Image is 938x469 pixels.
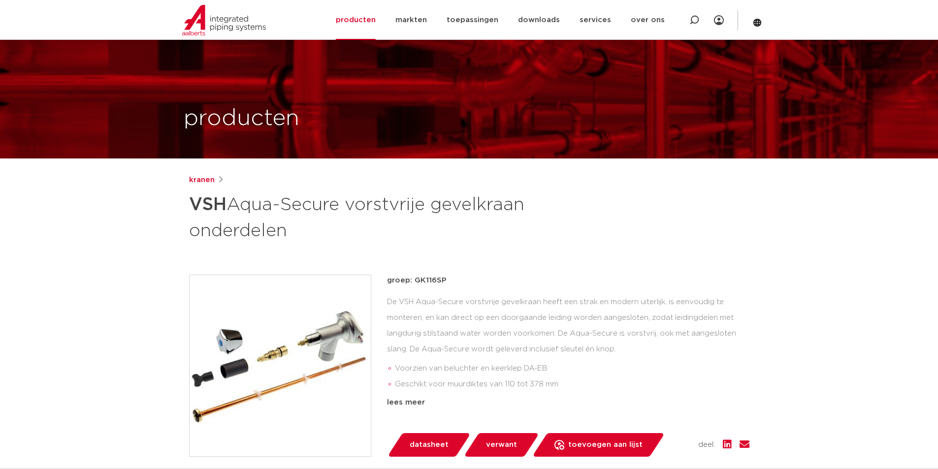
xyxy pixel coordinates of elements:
[410,437,449,453] span: datasheet
[189,190,559,243] h1: Aqua-Secure vorstvrije gevelkraan onderdelen
[189,174,215,186] a: kranen
[395,376,749,392] li: Geschikt voor muurdiktes van 110 tot 378 mm
[463,433,539,457] a: verwant
[395,361,749,376] li: Voorzien van beluchter en keerklep DA-EB
[387,397,749,408] div: lees meer
[189,196,226,214] strong: VSH
[568,437,643,453] span: toevoegen aan lijst
[190,275,371,456] img: Product Image for VSH Aqua-Secure vorstvrije gevelkraan onderdelen
[387,433,471,457] a: datasheet
[184,103,299,134] h1: producten
[387,294,749,393] div: De VSH Aqua-Secure vorstvrije gevelkraan heeft een strak en modern uiterlijk, is eenvoudig te mon...
[698,439,715,451] span: deel:
[486,437,517,453] span: verwant
[387,275,749,286] p: groep: GK116SP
